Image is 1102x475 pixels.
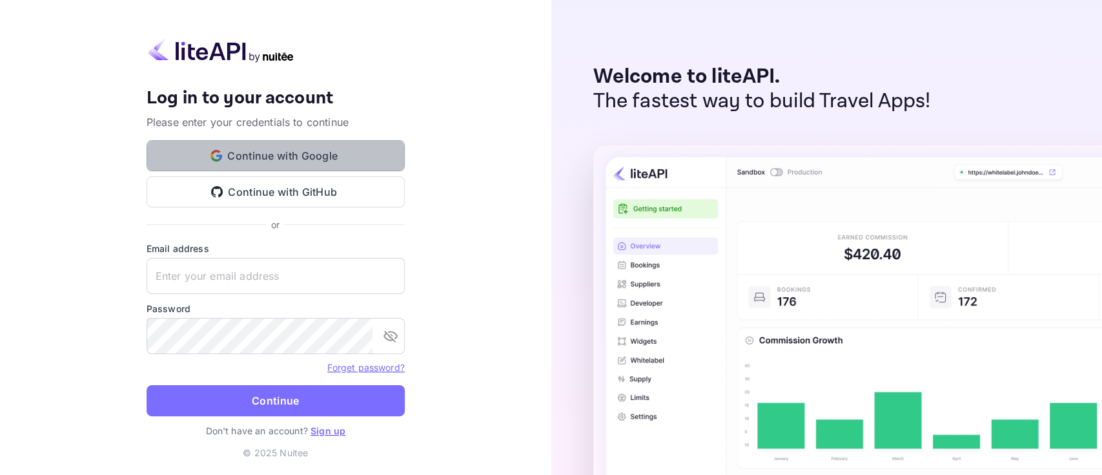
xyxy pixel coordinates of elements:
label: Email address [147,242,405,255]
input: Enter your email address [147,258,405,294]
img: liteapi [147,37,295,63]
button: Continue with GitHub [147,176,405,207]
p: Welcome to liteAPI. [593,65,931,89]
button: Continue [147,385,405,416]
button: Continue with Google [147,140,405,171]
p: Don't have an account? [147,424,405,438]
h4: Log in to your account [147,87,405,110]
p: or [271,218,280,231]
a: Forget password? [327,362,404,373]
p: Please enter your credentials to continue [147,114,405,130]
a: Sign up [311,425,345,436]
label: Password [147,302,405,315]
button: toggle password visibility [378,323,403,349]
p: © 2025 Nuitee [243,446,308,459]
a: Forget password? [327,361,404,374]
p: The fastest way to build Travel Apps! [593,89,931,114]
